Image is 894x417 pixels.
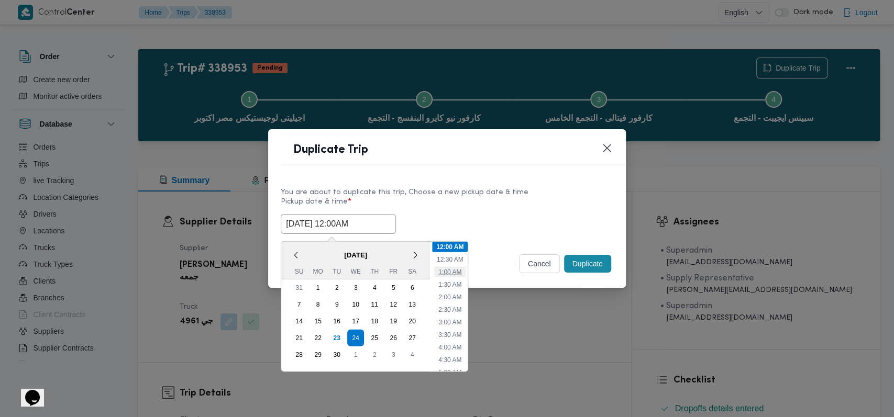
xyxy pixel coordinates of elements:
button: Duplicate [564,255,611,273]
h1: Duplicate Trip [293,142,368,159]
input: Choose date & time [281,214,396,234]
iframe: chat widget [10,375,44,407]
ul: Time [432,241,468,371]
div: You are about to duplicate this trip, Choose a new pickup date & time [281,187,613,198]
label: Pickup date & time [281,198,613,214]
button: cancel [519,254,560,273]
button: Closes this modal window [601,142,613,154]
li: 12:00 AM [432,241,468,252]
